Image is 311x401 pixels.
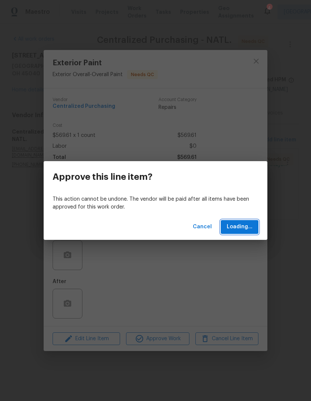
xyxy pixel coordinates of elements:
p: This action cannot be undone. The vendor will be paid after all items have been approved for this... [53,195,258,211]
span: Cancel [193,222,212,232]
h3: Approve this line item? [53,172,153,182]
button: Loading... [221,220,258,234]
button: Cancel [190,220,215,234]
span: Loading... [227,222,252,232]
